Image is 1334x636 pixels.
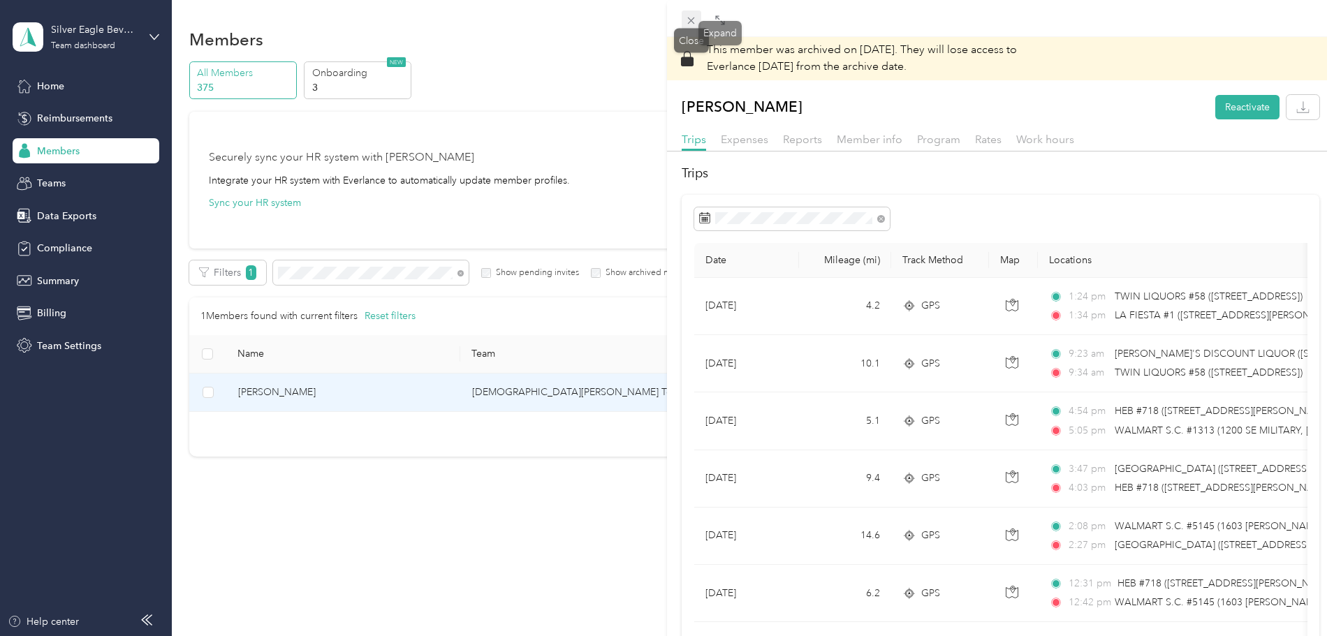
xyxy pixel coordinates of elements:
[799,243,891,278] th: Mileage (mi)
[707,42,1017,75] p: This member was archived on [DATE] .
[1069,404,1108,419] span: 4:54 pm
[721,133,768,146] span: Expenses
[837,133,902,146] span: Member info
[694,565,799,622] td: [DATE]
[1069,423,1108,438] span: 5:05 pm
[799,278,891,335] td: 4.2
[1069,480,1108,496] span: 4:03 pm
[921,356,940,371] span: GPS
[1115,482,1333,494] span: HEB #718 ([STREET_ADDRESS][PERSON_NAME])
[799,335,891,392] td: 10.1
[694,335,799,392] td: [DATE]
[674,29,709,53] div: Close
[989,243,1038,278] th: Map
[694,450,799,508] td: [DATE]
[1069,346,1108,362] span: 9:23 am
[1215,95,1280,119] button: Reactivate
[799,565,891,622] td: 6.2
[682,133,706,146] span: Trips
[917,133,960,146] span: Program
[975,133,1002,146] span: Rates
[921,586,940,601] span: GPS
[1016,133,1074,146] span: Work hours
[891,243,989,278] th: Track Method
[694,392,799,450] td: [DATE]
[694,243,799,278] th: Date
[694,508,799,565] td: [DATE]
[1115,367,1303,378] span: TWIN LIQUORS #58 ([STREET_ADDRESS])
[1069,538,1108,553] span: 2:27 pm
[698,21,742,45] div: Expand
[694,278,799,335] td: [DATE]
[921,298,940,313] span: GPS
[1069,576,1111,591] span: 12:31 pm
[707,43,1017,73] span: They will lose access to Everlance [DATE] from the archive date.
[1069,289,1108,304] span: 1:24 pm
[1069,519,1108,534] span: 2:08 pm
[1069,595,1108,610] span: 12:42 pm
[1069,461,1108,477] span: 3:47 pm
[1115,290,1303,302] span: TWIN LIQUORS #58 ([STREET_ADDRESS])
[1069,308,1108,323] span: 1:34 pm
[682,164,1319,183] h2: Trips
[921,528,940,543] span: GPS
[799,508,891,565] td: 14.6
[799,450,891,508] td: 9.4
[921,413,940,429] span: GPS
[799,392,891,450] td: 5.1
[921,471,940,486] span: GPS
[682,95,802,119] p: [PERSON_NAME]
[1115,539,1312,551] span: [GEOGRAPHIC_DATA] ([STREET_ADDRESS])
[1256,558,1334,636] iframe: Everlance-gr Chat Button Frame
[1115,463,1312,475] span: [GEOGRAPHIC_DATA] ([STREET_ADDRESS])
[783,133,822,146] span: Reports
[1115,405,1333,417] span: HEB #718 ([STREET_ADDRESS][PERSON_NAME])
[1069,365,1108,380] span: 9:34 am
